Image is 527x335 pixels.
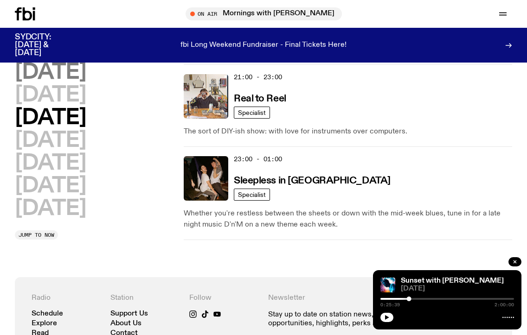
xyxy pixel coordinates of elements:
[15,153,86,174] button: [DATE]
[401,285,514,292] span: [DATE]
[15,198,86,219] button: [DATE]
[110,294,180,303] h4: Station
[184,156,228,201] img: Marcus Whale is on the left, bent to his knees and arching back with a gleeful look his face He i...
[15,62,86,83] button: [DATE]
[234,94,286,104] h3: Real to Reel
[184,208,512,230] p: Whether you're restless between the sheets or down with the mid-week blues, tune in for a late ni...
[268,294,417,303] h4: Newsletter
[186,7,342,20] button: On AirMornings with [PERSON_NAME]
[19,232,54,237] span: Jump to now
[184,74,228,119] img: Jasper Craig Adams holds a vintage camera to his eye, obscuring his face. He is wearing a grey ju...
[234,73,282,82] span: 21:00 - 23:00
[32,320,57,327] a: Explore
[110,310,148,317] a: Support Us
[15,107,86,128] button: [DATE]
[184,126,512,137] p: The sort of DIY-ish show: with love for instruments over computers.
[15,230,58,240] button: Jump to now
[32,294,101,303] h4: Radio
[238,191,266,198] span: Specialist
[110,320,141,327] a: About Us
[15,176,86,196] button: [DATE]
[234,92,286,104] a: Real to Reel
[234,155,282,164] span: 23:00 - 01:00
[189,294,259,303] h4: Follow
[380,303,400,307] span: 0:25:39
[380,278,395,292] img: Simon Caldwell stands side on, looking downwards. He has headphones on. Behind him is a brightly ...
[15,33,74,57] h3: SYDCITY: [DATE] & [DATE]
[495,303,514,307] span: 2:00:00
[15,85,86,106] button: [DATE]
[32,310,63,317] a: Schedule
[234,174,391,186] a: Sleepless in [GEOGRAPHIC_DATA]
[238,109,266,116] span: Specialist
[268,310,417,328] p: Stay up to date on station news, creative opportunities, highlights, perks and more.
[234,176,391,186] h3: Sleepless in [GEOGRAPHIC_DATA]
[15,130,86,151] button: [DATE]
[180,41,347,50] p: fbi Long Weekend Fundraiser - Final Tickets Here!
[234,107,270,119] a: Specialist
[401,277,504,284] a: Sunset with [PERSON_NAME]
[234,189,270,201] a: Specialist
